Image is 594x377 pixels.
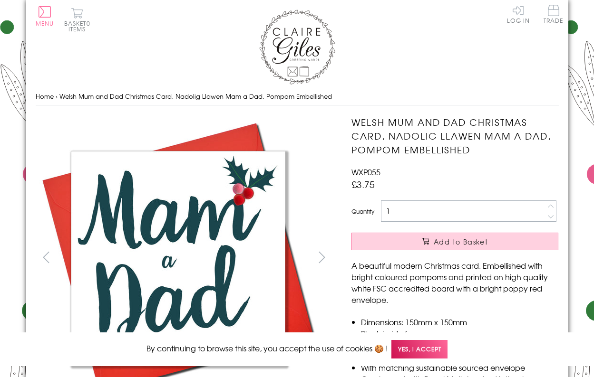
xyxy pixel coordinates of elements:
[544,5,564,23] span: Trade
[259,9,335,85] img: Claire Giles Greetings Cards
[351,233,558,250] button: Add to Basket
[361,316,558,328] li: Dimensions: 150mm x 150mm
[351,166,380,178] span: WXP055
[36,6,54,26] button: Menu
[36,19,54,28] span: Menu
[361,328,558,339] li: Blank inside for your own message
[59,92,332,101] span: Welsh Mum and Dad Christmas Card, Nadolig Llawen Mam a Dad, Pompom Embellished
[544,5,564,25] a: Trade
[351,207,374,216] label: Quantity
[351,178,375,191] span: £3.75
[351,260,558,305] p: A beautiful modern Christmas card. Embellished with bright coloured pompoms and printed on high q...
[36,92,54,101] a: Home
[36,87,559,106] nav: breadcrumbs
[64,8,90,32] button: Basket0 items
[351,115,558,156] h1: Welsh Mum and Dad Christmas Card, Nadolig Llawen Mam a Dad, Pompom Embellished
[434,237,488,246] span: Add to Basket
[56,92,58,101] span: ›
[391,340,448,358] span: Yes, I accept
[68,19,90,33] span: 0 items
[36,246,57,268] button: prev
[361,362,558,373] li: With matching sustainable sourced envelope
[507,5,530,23] a: Log In
[311,246,332,268] button: next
